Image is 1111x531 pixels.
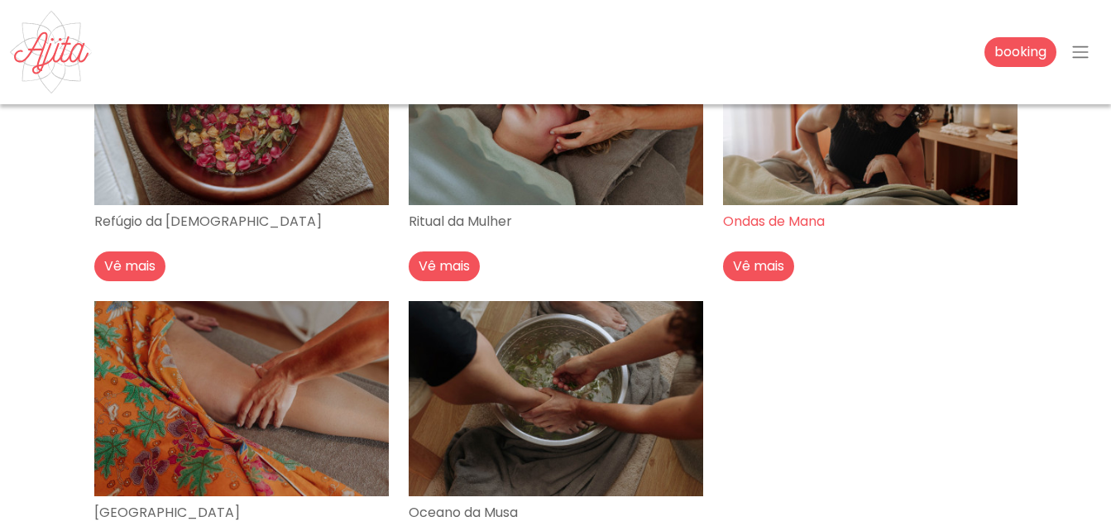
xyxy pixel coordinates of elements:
p: Refúgio da [DEMOGRAPHIC_DATA] [94,205,389,238]
button: Vê mais [94,251,165,281]
img: Templo da Alquimista - Ajita Feminine Massage - Ribamar, Ericeira [94,301,389,497]
a: Ondas de Mana Vê mais [723,97,1018,275]
a: Ritual da Mulher Vê mais [409,97,703,275]
a: Refúgio da [DEMOGRAPHIC_DATA] Vê mais [94,97,389,275]
p: Ritual da Mulher [409,205,703,238]
img: Ondas de Mana - Ajita Feminine Massage - Ribamar, Ericeira [723,9,1018,205]
a: booking [984,37,1056,67]
p: [GEOGRAPHIC_DATA] [94,496,389,529]
p: Ondas de Mana [723,205,1018,238]
img: Oceano da Musa - Ajita Feminine Massage - Ribamar, Ericeira [409,301,703,497]
button: Vê mais [723,251,794,281]
img: Refúgio da Deusa - Ajita Feminine Massage - Ribamar, Ericeira [94,9,389,205]
p: Oceano da Musa [409,496,703,529]
img: Ajita Feminine Massage - Ribamar, Ericeira [10,11,93,93]
button: Vê mais [409,251,480,281]
img: Ritual da Mulher - Ajita Feminine Massage - Ribamar, Ericeira [409,9,703,205]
